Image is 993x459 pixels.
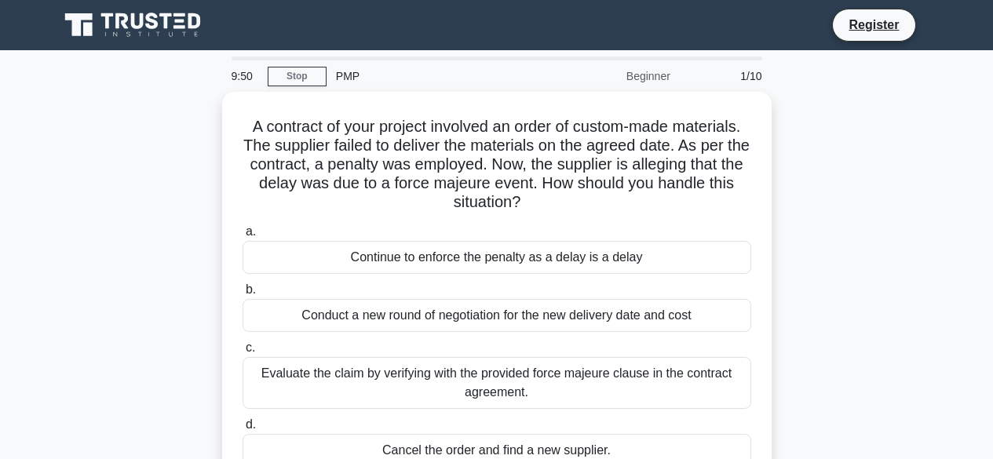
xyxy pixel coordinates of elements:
div: PMP [327,60,542,92]
h5: A contract of your project involved an order of custom-made materials. The supplier failed to del... [241,117,753,213]
div: 1/10 [680,60,772,92]
span: b. [246,282,256,296]
span: d. [246,417,256,431]
a: Stop [268,67,327,86]
div: 9:50 [222,60,268,92]
span: a. [246,224,256,238]
div: Conduct a new round of negotiation for the new delivery date and cost [243,299,751,332]
div: Evaluate the claim by verifying with the provided force majeure clause in the contract agreement. [243,357,751,409]
div: Continue to enforce the penalty as a delay is a delay [243,241,751,274]
div: Beginner [542,60,680,92]
a: Register [839,15,908,35]
span: c. [246,341,255,354]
